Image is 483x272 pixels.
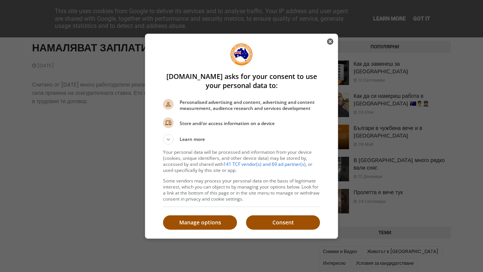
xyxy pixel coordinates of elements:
h1: [DOMAIN_NAME] asks for your consent to use your personal data to: [163,72,320,90]
span: Store and/or access information on a device [180,121,320,127]
button: Manage options [163,215,237,230]
p: Your personal data will be processed and information from your device (cookies, unique identifier... [163,149,320,173]
p: Consent [246,219,320,226]
p: Some vendors may process your personal data on the basis of legitimate interest, which you can ob... [163,178,320,202]
span: Personalised advertising and content, advertising and content measurement, audience research and ... [180,99,320,111]
img: Welcome to emigratetoaustralia.info [230,43,253,66]
button: Consent [246,215,320,230]
div: emigratetoaustralia.info asks for your consent to use your personal data to: [145,34,338,239]
button: Learn more [163,134,320,145]
span: Learn more [180,136,205,145]
button: Close [323,34,338,49]
a: 141 TCF vendor(s) and 69 ad partner(s) [223,161,306,167]
p: Manage options [163,219,237,226]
